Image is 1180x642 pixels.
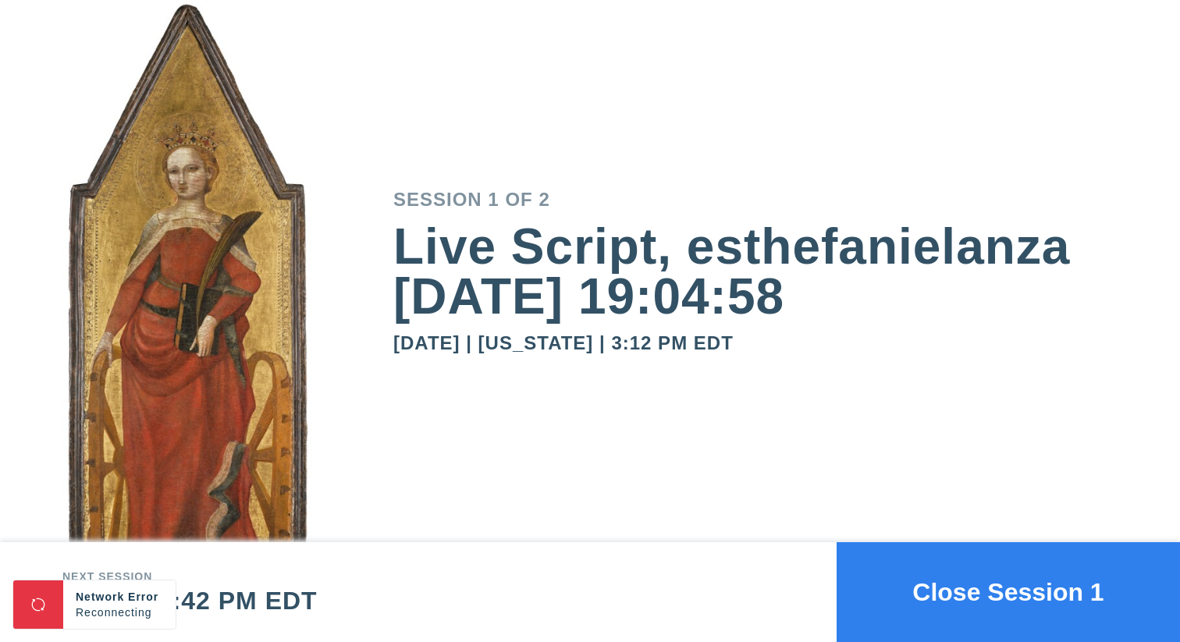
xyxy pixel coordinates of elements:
div: Session 1 of 2 [393,190,1118,209]
div: Network Error [76,589,163,605]
button: Close Session 1 [837,542,1180,642]
div: [DATE] | [US_STATE] | 3:12 PM EDT [393,334,1118,353]
div: [DATE] 3:42 PM EDT [62,588,318,613]
div: Reconnecting [76,605,163,620]
div: Next session [62,571,318,582]
div: Live Script, esthefanielanza [DATE] 19:04:58 [393,222,1118,321]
